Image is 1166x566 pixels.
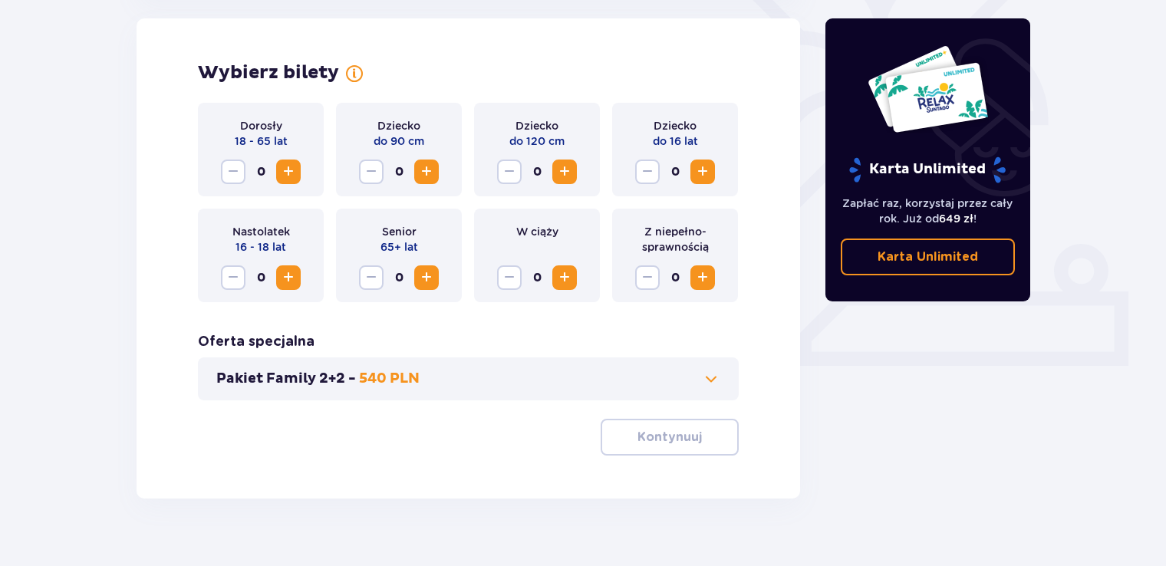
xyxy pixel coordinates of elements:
[216,370,720,388] button: Pakiet Family 2+2 -540 PLN
[848,156,1007,183] p: Karta Unlimited
[601,419,739,456] button: Kontynuuj
[198,61,339,84] h2: Wybierz bilety
[841,196,1016,226] p: Zapłać raz, korzystaj przez cały rok. Już od !
[624,224,726,255] p: Z niepełno­sprawnością
[249,265,273,290] span: 0
[221,265,245,290] button: Zmniejsz
[414,265,439,290] button: Zwiększ
[276,265,301,290] button: Zwiększ
[663,160,687,184] span: 0
[516,224,558,239] p: W ciąży
[497,265,522,290] button: Zmniejsz
[359,265,384,290] button: Zmniejsz
[380,239,418,255] p: 65+ lat
[276,160,301,184] button: Zwiększ
[637,429,702,446] p: Kontynuuj
[841,239,1016,275] a: Karta Unlimited
[635,160,660,184] button: Zmniejsz
[525,265,549,290] span: 0
[654,118,697,133] p: Dziecko
[497,160,522,184] button: Zmniejsz
[552,265,577,290] button: Zwiększ
[387,160,411,184] span: 0
[414,160,439,184] button: Zwiększ
[515,118,558,133] p: Dziecko
[509,133,565,149] p: do 120 cm
[690,160,715,184] button: Zwiększ
[236,239,286,255] p: 16 - 18 lat
[690,265,715,290] button: Zwiększ
[216,370,356,388] p: Pakiet Family 2+2 -
[374,133,424,149] p: do 90 cm
[387,265,411,290] span: 0
[653,133,698,149] p: do 16 lat
[221,160,245,184] button: Zmniejsz
[240,118,282,133] p: Dorosły
[359,370,420,388] p: 540 PLN
[939,212,973,225] span: 649 zł
[198,333,315,351] h3: Oferta specjalna
[359,160,384,184] button: Zmniejsz
[382,224,417,239] p: Senior
[552,160,577,184] button: Zwiększ
[377,118,420,133] p: Dziecko
[663,265,687,290] span: 0
[878,248,978,265] p: Karta Unlimited
[232,224,290,239] p: Nastolatek
[235,133,288,149] p: 18 - 65 lat
[249,160,273,184] span: 0
[867,44,989,133] img: Dwie karty całoroczne do Suntago z napisem 'UNLIMITED RELAX', na białym tle z tropikalnymi liśćmi...
[635,265,660,290] button: Zmniejsz
[525,160,549,184] span: 0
